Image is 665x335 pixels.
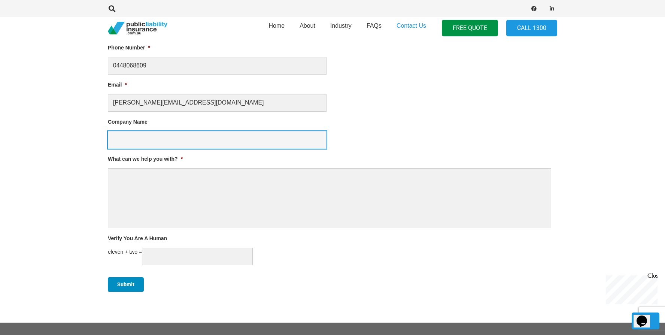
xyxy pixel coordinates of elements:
[389,15,434,42] a: Contact Us
[529,3,539,14] a: Facebook
[108,118,148,125] label: Company Name
[104,5,119,12] a: Search
[108,156,183,162] label: What can we help you with?
[323,15,359,42] a: Industry
[632,313,659,329] a: Back to top
[108,44,150,51] label: Phone Number
[261,15,292,42] a: Home
[300,22,315,29] span: About
[108,248,551,265] div: eleven + two =
[603,272,658,304] iframe: chat widget
[634,305,658,328] iframe: chat widget
[108,235,167,242] label: Verify You Are A Human
[367,22,382,29] span: FAQs
[292,15,323,42] a: About
[506,20,557,37] a: Call 1300
[108,277,144,292] input: Submit
[268,22,285,29] span: Home
[3,3,52,54] div: Chat live with an agent now!Close
[108,22,167,35] a: pli_logotransparent
[547,3,557,14] a: LinkedIn
[359,15,389,42] a: FAQs
[397,22,426,29] span: Contact Us
[108,81,127,88] label: Email
[442,20,498,37] a: FREE QUOTE
[330,22,352,29] span: Industry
